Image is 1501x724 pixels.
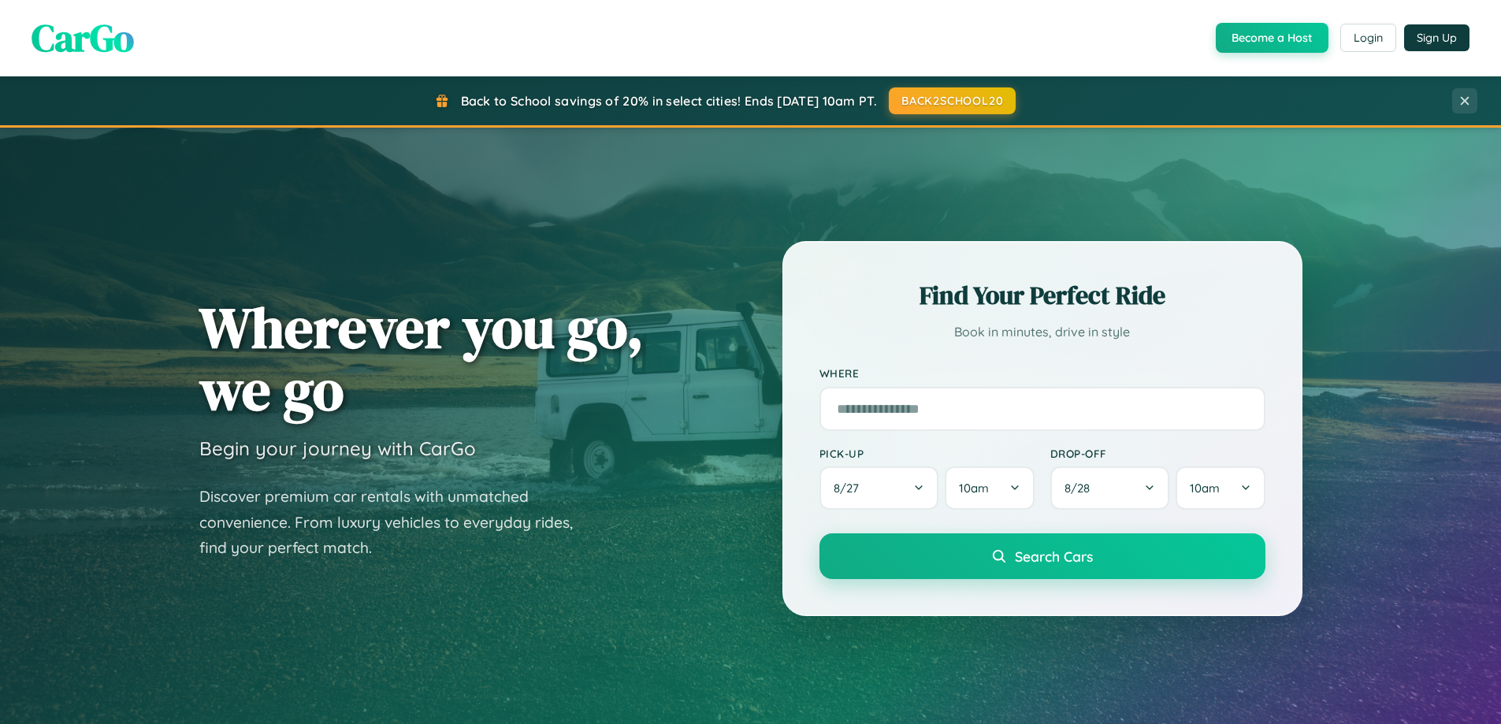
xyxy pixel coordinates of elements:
label: Drop-off [1050,447,1265,460]
button: BACK2SCHOOL20 [889,87,1016,114]
button: 10am [1176,466,1265,510]
h2: Find Your Perfect Ride [819,278,1265,313]
h3: Begin your journey with CarGo [199,436,476,460]
button: 10am [945,466,1034,510]
p: Book in minutes, drive in style [819,321,1265,343]
span: CarGo [32,12,134,64]
button: Become a Host [1216,23,1328,53]
h1: Wherever you go, we go [199,296,644,421]
button: 8/27 [819,466,939,510]
span: 10am [959,481,989,496]
label: Where [819,367,1265,381]
button: 8/28 [1050,466,1170,510]
button: Sign Up [1404,24,1469,51]
span: Search Cars [1015,548,1093,565]
button: Login [1340,24,1396,52]
button: Search Cars [819,533,1265,579]
label: Pick-up [819,447,1035,460]
span: Back to School savings of 20% in select cities! Ends [DATE] 10am PT. [461,93,877,109]
span: 8 / 28 [1064,481,1098,496]
p: Discover premium car rentals with unmatched convenience. From luxury vehicles to everyday rides, ... [199,484,593,561]
span: 10am [1190,481,1220,496]
span: 8 / 27 [834,481,867,496]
